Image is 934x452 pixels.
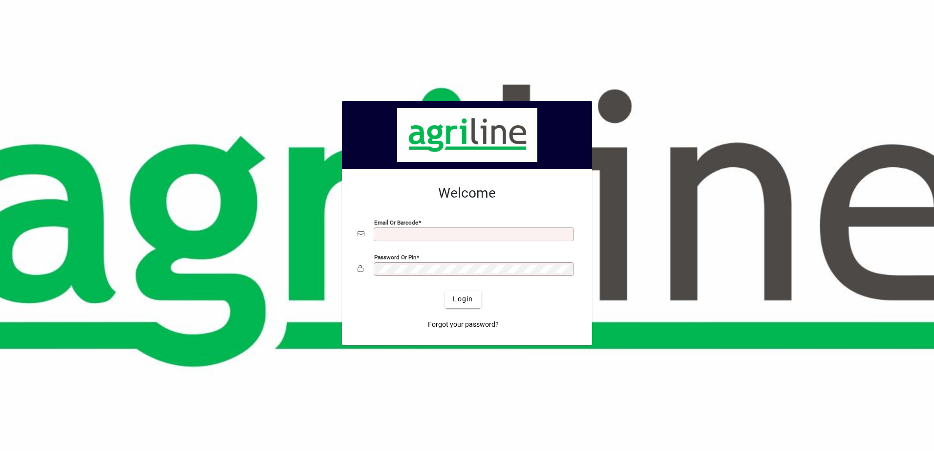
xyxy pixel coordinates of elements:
[445,291,481,308] button: Login
[358,185,576,202] h2: Welcome
[453,294,473,304] span: Login
[374,219,418,226] mat-label: Email or Barcode
[424,316,503,334] a: Forgot your password?
[374,253,416,260] mat-label: Password or Pin
[428,319,499,330] span: Forgot your password?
